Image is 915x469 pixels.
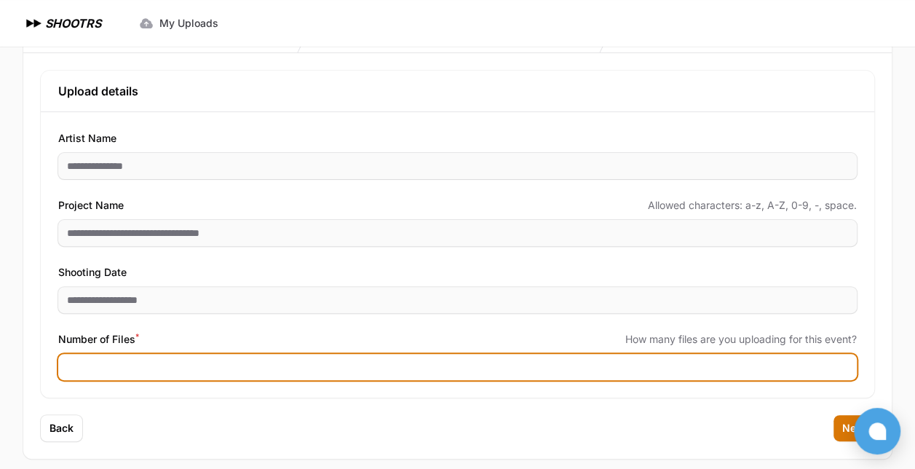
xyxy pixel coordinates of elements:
span: Artist Name [58,130,116,147]
span: How many files are you uploading for this event? [625,332,857,347]
span: Allowed characters: a-z, A-Z, 0-9, -, space. [648,198,857,213]
button: Open chat window [854,408,900,454]
h1: SHOOTRS [45,15,101,32]
img: SHOOTRS [23,15,45,32]
button: Back [41,415,82,441]
a: My Uploads [130,10,227,36]
span: Next [842,421,866,435]
h3: Upload details [58,82,857,100]
span: Shooting Date [58,264,127,281]
span: Project Name [58,197,124,214]
span: Number of Files [58,331,139,348]
button: Next [833,415,874,441]
span: My Uploads [159,16,218,31]
span: Back [49,421,74,435]
a: SHOOTRS SHOOTRS [23,15,101,32]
